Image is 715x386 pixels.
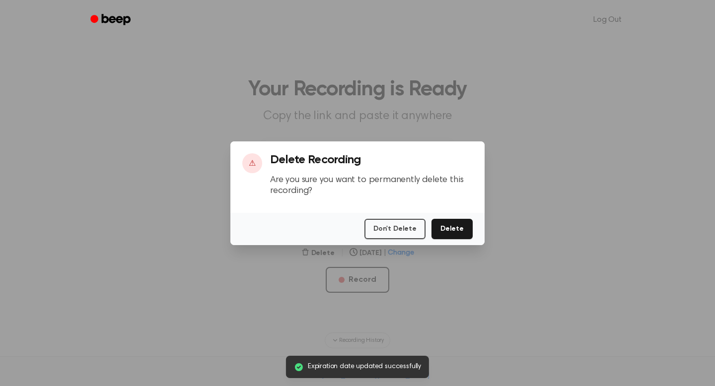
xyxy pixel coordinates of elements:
h3: Delete Recording [270,153,473,167]
button: Delete [431,219,473,239]
p: Are you sure you want to permanently delete this recording? [270,175,473,197]
button: Don't Delete [364,219,426,239]
span: Expiration date updated successfully [308,362,421,372]
a: Log Out [583,8,632,32]
a: Beep [83,10,140,30]
div: ⚠ [242,153,262,173]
